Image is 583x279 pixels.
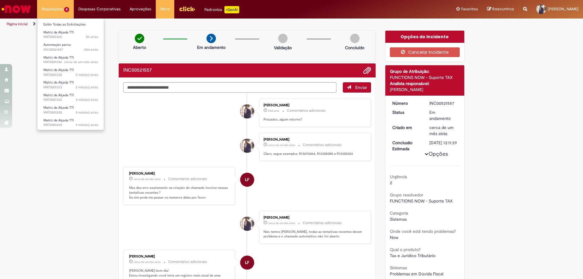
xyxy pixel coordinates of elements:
[240,104,254,118] div: Gabriel Rodrigues Barao
[76,97,98,102] span: 3 mês(es) atrás
[76,97,98,102] time: 13/06/2025 16:44:08
[385,31,465,43] div: Opções do Incidente
[43,55,74,60] span: Matriz de Alçada TTI
[429,125,454,136] time: 21/07/2025 10:59:57
[390,265,407,270] b: Sintomas
[390,80,460,87] div: Analista responsável:
[76,73,98,77] span: 2 mês(es) atrás
[268,109,279,113] span: 25d atrás
[7,22,28,26] a: Página inicial
[43,105,74,110] span: Matriz de Alçada TTI
[179,4,195,13] img: click_logo_yellow_360x200.png
[76,110,98,115] span: 8 mês(es) atrás
[390,174,407,179] b: Urgência
[204,6,239,13] div: Padroniza
[133,44,146,50] p: Aberto
[278,34,288,43] img: img-circle-grey.png
[264,138,365,141] div: [PERSON_NAME]
[240,173,254,187] div: Leonardo Fazan
[492,6,514,12] span: Rascunhos
[363,66,371,74] button: Adicionar anexos
[388,109,425,115] dt: Status
[76,73,98,77] time: 26/06/2025 10:23:59
[76,85,98,90] time: 16/06/2025 16:26:11
[168,259,207,264] small: Comentários adicionais
[350,34,360,43] img: img-circle-grey.png
[245,172,249,187] span: LF
[5,19,384,30] ul: Trilhas de página
[429,124,458,137] div: 21/07/2025 10:59:57
[37,18,104,130] ul: Requisições
[390,235,398,240] span: Now
[197,44,226,50] p: Em andamento
[37,29,104,40] a: Aberto MAT0001365 : Matriz de Alçada TTI
[76,110,98,115] time: 06/01/2025 10:02:55
[245,255,249,270] span: LF
[390,247,421,252] b: Qual o produto?
[37,117,104,128] a: Aberto MAT0001250 : Matriz de Alçada TTI
[487,6,514,12] a: Rascunhos
[37,42,104,53] a: Aberto INC00521557 : Automação parou
[43,123,98,128] span: MAT0001250
[43,93,74,97] span: Matriz de Alçada TTI
[274,45,292,51] p: Validação
[43,73,98,77] span: MAT0001338
[84,47,98,52] time: 04/08/2025 12:51:48
[64,60,98,64] time: 17/07/2025 15:05:44
[268,109,279,113] time: 04/08/2025 12:51:48
[429,140,458,146] div: [DATE] 13:11:39
[240,256,254,270] div: Leonardo Fazan
[43,68,74,72] span: Matriz de Alçada TTI
[224,6,239,13] p: +GenAi
[37,79,104,90] a: Aberto MAT0001333 : Matriz de Alçada TTI
[76,85,98,90] span: 2 mês(es) atrás
[123,68,152,73] h2: INC00521557 Histórico de tíquete
[43,97,98,102] span: MAT0001332
[42,6,63,12] span: Requisições
[64,7,69,12] span: 8
[168,176,207,182] small: Comentários adicionais
[388,124,425,131] dt: Criado em
[76,123,98,127] span: 9 mês(es) atrás
[43,60,98,65] span: MAT0001346
[240,217,254,231] div: Gabriel Rodrigues Barao
[64,60,98,64] span: cerca de um mês atrás
[84,47,98,52] span: 25d atrás
[264,117,365,122] p: Prezados, algum retorno?
[160,6,170,12] span: More
[390,253,435,258] span: Tax e Jurídico Tributário
[86,35,98,39] span: 5h atrás
[43,47,98,52] span: INC00521557
[76,123,98,127] time: 27/11/2024 15:31:45
[86,35,98,39] time: 28/08/2025 13:30:08
[390,68,460,74] div: Grupo de Atribuição:
[264,230,365,239] p: Não temos [PERSON_NAME], todas as tentativas recentes deram problema e o chamado automático não f...
[268,143,295,147] time: 23/07/2025 15:37:34
[264,151,365,156] p: Claro, segue exemplos: R13293064, R13305085 e R13300324
[123,82,336,93] textarea: Digite sua mensagem aqui...
[461,6,478,12] span: Favoritos
[129,185,230,200] p: Mas deu erro exatamento na criação do chamado invoice nessas tentativas recentes ? Se sim pode me...
[37,67,104,78] a: Aberto MAT0001338 : Matriz de Alçada TTI
[134,177,161,181] time: 23/07/2025 11:18:45
[37,92,104,103] a: Aberto MAT0001332 : Matriz de Alçada TTI
[134,177,161,181] span: cerca de um mês atrás
[268,221,295,225] time: 23/07/2025 11:15:26
[78,6,121,12] span: Despesas Corporativas
[264,216,365,219] div: [PERSON_NAME]
[43,118,74,123] span: Matriz de Alçada TTI
[390,192,423,198] b: Grupo resolvedor
[134,260,161,264] span: cerca de um mês atrás
[43,85,98,90] span: MAT0001333
[43,80,74,85] span: Matriz de Alçada TTI
[268,221,295,225] span: cerca de um mês atrás
[43,30,74,35] span: Matriz de Alçada TTI
[43,110,98,115] span: MAT0001258
[37,54,104,66] a: Aberto MAT0001346 : Matriz de Alçada TTI
[206,34,216,43] img: arrow-next.png
[303,142,342,148] small: Comentários adicionais
[134,260,161,264] time: 23/07/2025 11:09:12
[345,45,364,51] p: Concluído
[390,180,392,185] span: 2
[390,198,453,204] span: FUNCTIONS NOW - Suporte TAX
